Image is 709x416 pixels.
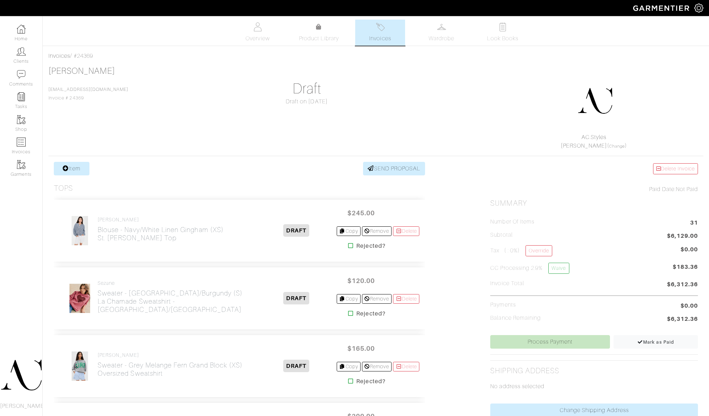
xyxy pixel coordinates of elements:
[490,245,552,256] h5: Tax ( : 0%)
[630,2,694,14] img: garmentier-logo-header-white-b43fb05a5012e4ada735d5af1a66efaba907eab6374d6393d1fbf88cb4ef424d.png
[233,20,283,46] a: Overview
[680,302,698,310] span: $0.00
[356,309,385,318] strong: Rejected?
[340,341,382,356] span: $165.00
[548,263,569,274] a: Waive
[577,83,613,119] img: DupYt8CPKc6sZyAt3svX5Z74.png
[337,362,361,371] a: Copy
[98,289,256,314] h2: Sweater - [GEOGRAPHIC_DATA]/Burgundy (S) La Chamade Sweatshirt - [GEOGRAPHIC_DATA]/[GEOGRAPHIC_DATA]
[490,185,698,194] div: Not Paid
[245,34,269,43] span: Overview
[71,216,88,246] img: eWrazUGyEsVY3pMJHdSnGsBr
[48,66,115,76] a: [PERSON_NAME]
[17,92,26,101] img: reminder-icon-8004d30b9f0a5d33ae49ab947aed9ed385cf756f9e5892f1edd6e32f2345188e.png
[490,382,698,391] p: No address selected
[337,226,361,236] a: Copy
[283,360,309,372] span: DRAFT
[337,294,361,304] a: Copy
[283,292,309,304] span: DRAFT
[363,162,425,175] a: SEND PROPOSAL
[490,335,610,349] a: Process Payment
[355,20,405,46] a: Invoices
[498,22,507,31] img: todo-9ac3debb85659649dc8f770b8b6100bb5dab4b48dedcbae339e5042a72dfd3cc.svg
[490,280,524,287] h5: Invoice Total
[490,315,541,322] h5: Balance Remaining
[667,315,698,324] span: $6,312.36
[48,52,703,60] div: / #24369
[98,352,243,358] h4: [PERSON_NAME]
[340,273,382,288] span: $120.00
[48,87,128,92] a: [EMAIL_ADDRESS][DOMAIN_NAME]
[694,4,703,12] img: gear-icon-white-bd11855cb880d31180b6d7d6211b90ccbf57a29d726f0c71d8c61bd08dd39cc2.png
[362,294,392,304] a: Remove
[437,22,446,31] img: wardrobe-487a4870c1b7c33e795ec22d11cfc2ed9d08956e64fb3008fe2437562e282088.svg
[17,25,26,34] img: dashboard-icon-dbcd8f5a0b271acd01030246c82b418ddd0df26cd7fceb0bd07c9910d44c42f6.png
[581,134,606,140] a: AC.Styles
[17,138,26,147] img: orders-icon-0abe47150d42831381b5fb84f609e132dff9fe21cb692f30cb5eec754e2cba89.png
[649,186,676,192] span: Paid Date:
[490,232,512,238] h5: Subtotal
[340,205,382,221] span: $245.00
[393,226,419,236] a: Delete
[490,302,516,308] h5: Payments
[98,226,224,242] h2: Blouse - Navy/White Linen Gingham (XS) St. [PERSON_NAME] Top
[490,199,698,208] h2: Summary
[17,160,26,169] img: garments-icon-b7da505a4dc4fd61783c78ac3ca0ef83fa9d6f193b1c9dc38574b1d14d53ca28.png
[690,219,698,228] span: 31
[48,53,70,59] a: Invoices
[253,22,262,31] img: basicinfo-40fd8af6dae0f16599ec9e87c0ef1c0a1fdea2edbe929e3d69a839185d80c458.svg
[362,362,392,371] a: Remove
[17,47,26,56] img: clients-icon-6bae9207a08558b7cb47a8932f037763ab4055f8c8b6bfacd5dc20c3e0201464.png
[54,184,73,193] h3: Tops
[356,242,385,250] strong: Rejected?
[667,280,698,290] span: $6,312.36
[299,34,339,43] span: Product Library
[17,70,26,79] img: comment-icon-a0a6a9ef722e966f86d9cbdc48e553b5cf19dbc54f86b18d962a5391bc8f6eb6.png
[98,361,243,378] h2: Sweater - Grey Melange Fern Grand Block (XS) Oversized Sweatshirt
[673,263,698,277] span: $183.36
[369,34,391,43] span: Invoices
[614,335,698,349] a: Mark as Paid
[393,362,419,371] a: Delete
[478,20,528,46] a: Look Books
[490,366,559,375] h2: Shipping Address
[609,144,625,148] a: Change
[362,226,392,236] a: Remove
[526,245,552,256] a: Override
[680,245,698,254] span: $0.00
[653,163,698,174] a: Delete Invoice
[283,224,309,237] span: DRAFT
[54,162,89,175] a: Item
[429,34,454,43] span: Wardrobe
[490,263,569,274] h5: CC Processing 2.9%
[493,133,695,150] div: ( )
[98,280,256,286] h4: Sezane
[48,87,128,101] span: Invoice # 24369
[294,23,344,43] a: Product Library
[416,20,466,46] a: Wardrobe
[98,280,256,314] a: Sezane Sweater - [GEOGRAPHIC_DATA]/Burgundy (S)La Chamade Sweatshirt - [GEOGRAPHIC_DATA]/[GEOGRAP...
[561,143,607,149] a: [PERSON_NAME]
[98,217,224,223] h4: [PERSON_NAME]
[98,352,243,378] a: [PERSON_NAME] Sweater - Grey Melange Fern Grand Block (XS)Oversized Sweatshirt
[71,351,88,381] img: iDoDcc8RZ9GhdFSHcXLHtdBC
[376,22,385,31] img: orders-27d20c2124de7fd6de4e0e44c1d41de31381a507db9b33961299e4e07d508b8c.svg
[667,232,698,241] span: $6,129.00
[487,34,519,43] span: Look Books
[69,283,90,313] img: dTVbyd16PNeiicBpF9pk2ic7
[98,217,224,242] a: [PERSON_NAME] Blouse - Navy/White Linen Gingham (XS)St. [PERSON_NAME] Top
[203,80,411,97] h1: Draft
[203,97,411,106] div: Draft on [DATE]
[490,219,534,225] h5: Number of Items
[393,294,419,304] a: Delete
[17,115,26,124] img: garments-icon-b7da505a4dc4fd61783c78ac3ca0ef83fa9d6f193b1c9dc38574b1d14d53ca28.png
[637,339,674,345] span: Mark as Paid
[356,377,385,386] strong: Rejected?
